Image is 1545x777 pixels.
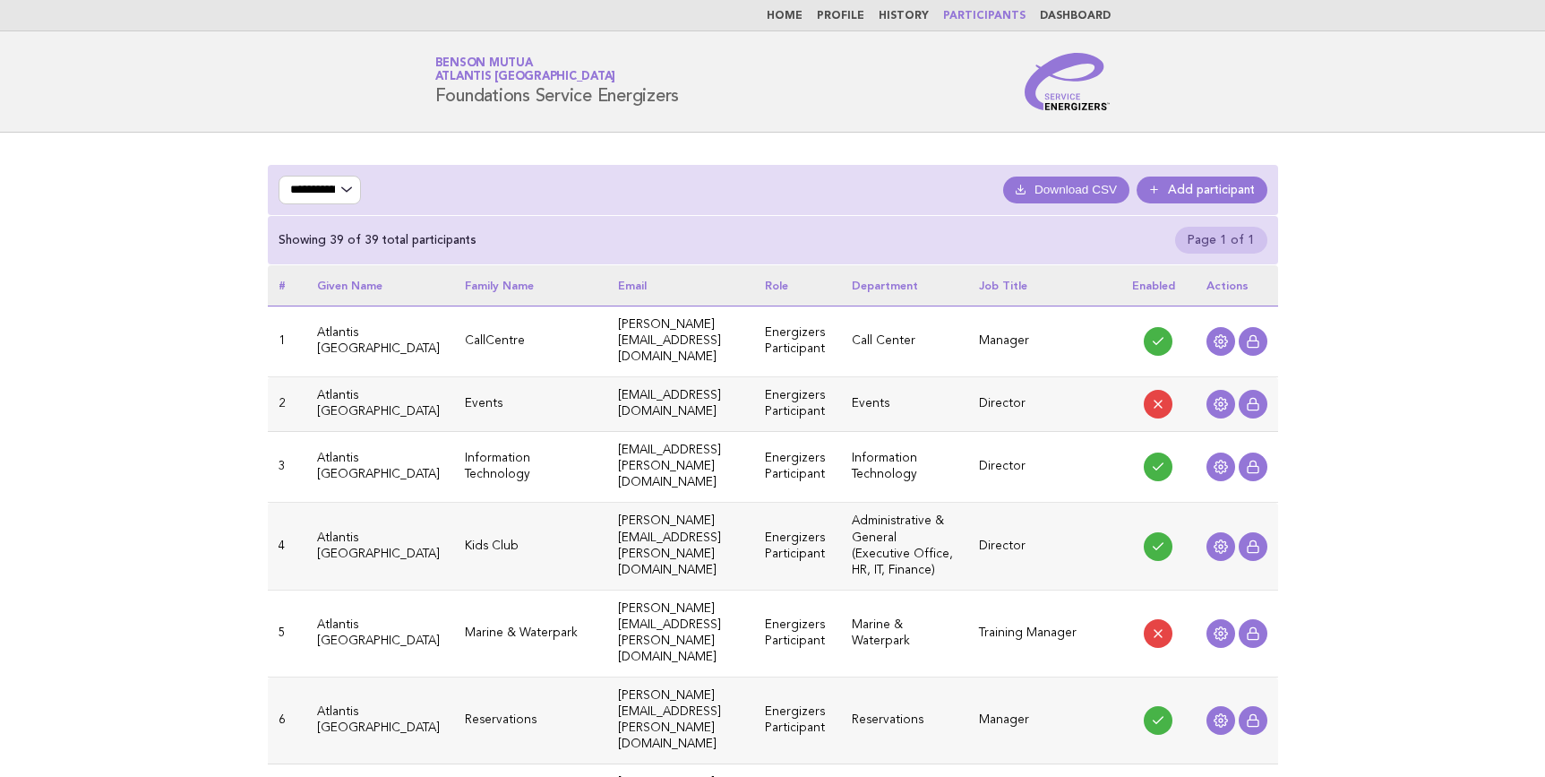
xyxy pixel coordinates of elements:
th: Email [607,265,755,306]
td: Marine & Waterpark [841,590,968,677]
span: Atlantis [GEOGRAPHIC_DATA] [435,72,616,83]
td: [PERSON_NAME][EMAIL_ADDRESS][DOMAIN_NAME] [607,306,755,376]
td: Energizers Participant [754,678,841,764]
td: Director [968,377,1121,432]
td: Reservations [841,678,968,764]
td: 5 [268,590,306,677]
td: [PERSON_NAME][EMAIL_ADDRESS][PERSON_NAME][DOMAIN_NAME] [607,503,755,590]
td: Administrative & General (Executive Office, HR, IT, Finance) [841,503,968,590]
td: Marine & Waterpark [454,590,607,677]
button: Download CSV [1003,177,1129,203]
td: Atlantis [GEOGRAPHIC_DATA] [306,432,454,503]
a: History [879,11,929,22]
th: Enabled [1121,265,1196,306]
td: Energizers Participant [754,503,841,590]
th: Job Title [968,265,1121,306]
td: Energizers Participant [754,432,841,503]
td: Director [968,432,1121,503]
td: CallCentre [454,306,607,376]
td: Atlantis [GEOGRAPHIC_DATA] [306,306,454,376]
img: Service Energizers [1025,53,1111,110]
td: Director [968,503,1121,590]
td: Atlantis [GEOGRAPHIC_DATA] [306,377,454,432]
td: 2 [268,377,306,432]
td: 4 [268,503,306,590]
td: Manager [968,306,1121,376]
td: Events [454,377,607,432]
td: Events [841,377,968,432]
a: Dashboard [1040,11,1111,22]
a: Profile [817,11,864,22]
td: Energizers Participant [754,377,841,432]
a: Participants [943,11,1026,22]
td: 1 [268,306,306,376]
th: # [268,265,306,306]
th: Department [841,265,968,306]
td: Training Manager [968,590,1121,677]
th: Role [754,265,841,306]
th: Family name [454,265,607,306]
td: Information Technology [454,432,607,503]
td: [PERSON_NAME][EMAIL_ADDRESS][PERSON_NAME][DOMAIN_NAME] [607,590,755,677]
td: Energizers Participant [754,590,841,677]
a: Add participant [1137,177,1267,203]
td: Information Technology [841,432,968,503]
th: Given name [306,265,454,306]
td: [PERSON_NAME][EMAIL_ADDRESS][PERSON_NAME][DOMAIN_NAME] [607,678,755,764]
td: Manager [968,678,1121,764]
td: Atlantis [GEOGRAPHIC_DATA] [306,503,454,590]
a: Home [767,11,803,22]
td: Reservations [454,678,607,764]
td: Atlantis [GEOGRAPHIC_DATA] [306,678,454,764]
a: Benson MutuaAtlantis [GEOGRAPHIC_DATA] [435,57,616,82]
td: Atlantis [GEOGRAPHIC_DATA] [306,590,454,677]
td: [EMAIL_ADDRESS][DOMAIN_NAME] [607,377,755,432]
td: Kids Club [454,503,607,590]
td: 6 [268,678,306,764]
td: [EMAIL_ADDRESS][PERSON_NAME][DOMAIN_NAME] [607,432,755,503]
td: Call Center [841,306,968,376]
td: 3 [268,432,306,503]
div: Showing 39 of 39 total participants [279,232,476,248]
td: Energizers Participant [754,306,841,376]
h1: Foundations Service Energizers [435,58,680,105]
